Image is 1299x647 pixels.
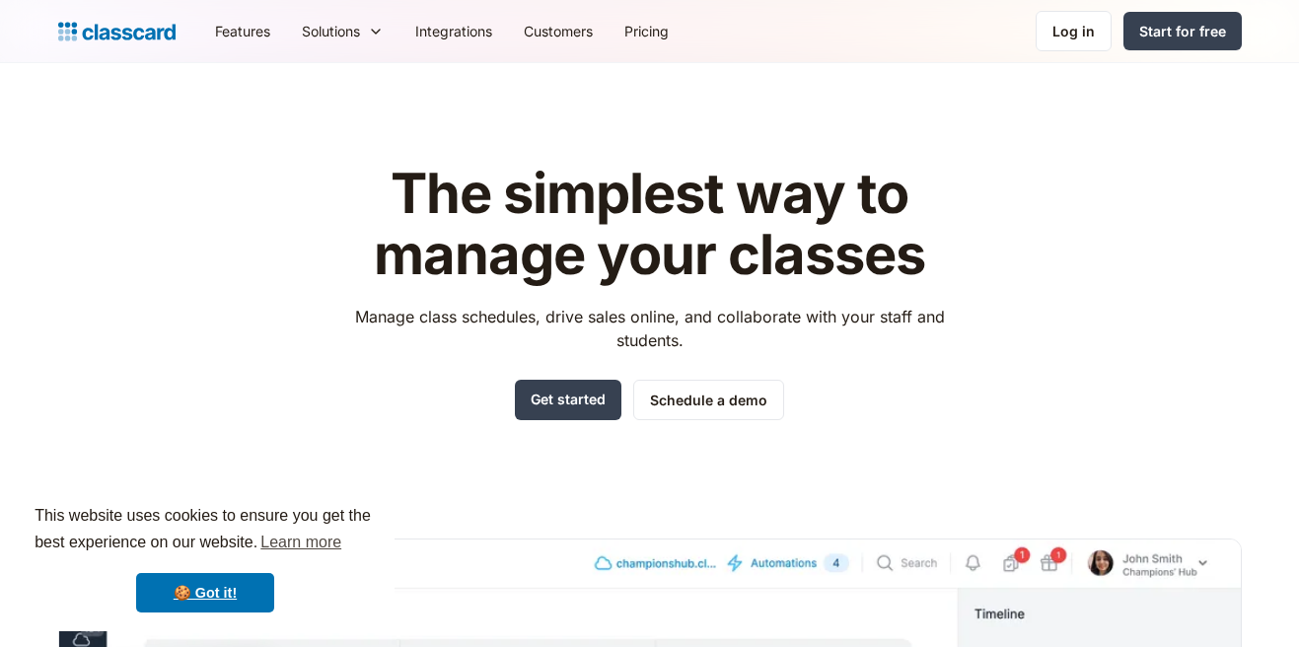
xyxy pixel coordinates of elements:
[336,305,963,352] p: Manage class schedules, drive sales online, and collaborate with your staff and students.
[508,9,609,53] a: Customers
[1139,21,1226,41] div: Start for free
[633,380,784,420] a: Schedule a demo
[1123,12,1242,50] a: Start for free
[35,504,376,557] span: This website uses cookies to ensure you get the best experience on our website.
[336,164,963,285] h1: The simplest way to manage your classes
[399,9,508,53] a: Integrations
[58,18,176,45] a: home
[257,528,344,557] a: learn more about cookies
[286,9,399,53] div: Solutions
[515,380,621,420] a: Get started
[302,21,360,41] div: Solutions
[136,573,274,612] a: dismiss cookie message
[609,9,685,53] a: Pricing
[199,9,286,53] a: Features
[1052,21,1095,41] div: Log in
[1036,11,1112,51] a: Log in
[16,485,395,631] div: cookieconsent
